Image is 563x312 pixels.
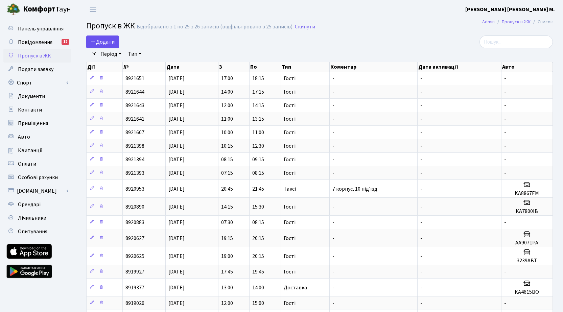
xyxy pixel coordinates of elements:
[18,147,43,154] span: Квитанції
[250,62,281,72] th: По
[125,253,144,260] span: 8920625
[125,203,144,211] span: 8920890
[501,62,553,72] th: Авто
[284,236,296,241] span: Гості
[504,142,506,150] span: -
[3,63,71,76] a: Подати заявку
[87,62,123,72] th: Дії
[91,38,115,46] span: Додати
[504,169,506,177] span: -
[125,88,144,96] span: 8921644
[125,156,144,163] span: 8921394
[221,156,233,163] span: 08:15
[125,48,144,60] a: Тип
[284,186,296,192] span: Таксі
[332,142,334,150] span: -
[3,49,71,63] a: Пропуск в ЖК
[125,129,144,136] span: 8921607
[504,88,506,96] span: -
[3,90,71,103] a: Документи
[18,106,42,114] span: Контакти
[332,268,334,275] span: -
[504,258,550,264] h5: 3239АВТ
[420,75,422,82] span: -
[125,235,144,242] span: 8920627
[125,115,144,123] span: 8921641
[18,93,45,100] span: Документи
[125,75,144,82] span: 8921651
[125,268,144,275] span: 8919927
[168,253,185,260] span: [DATE]
[420,219,422,226] span: -
[332,235,334,242] span: -
[168,219,185,226] span: [DATE]
[125,284,144,291] span: 8919377
[3,76,71,90] a: Спорт
[221,203,233,211] span: 14:15
[85,4,101,15] button: Переключити навігацію
[252,156,264,163] span: 09:15
[504,289,550,295] h5: КА4615ВО
[3,22,71,35] a: Панель управління
[168,299,185,307] span: [DATE]
[472,15,563,29] nav: breadcrumb
[3,198,71,211] a: Орендарі
[221,115,233,123] span: 11:00
[332,129,334,136] span: -
[18,66,53,73] span: Подати заявку
[465,6,555,13] b: [PERSON_NAME] [PERSON_NAME] М.
[504,240,550,246] h5: AA9071PA
[23,4,55,15] b: Комфорт
[221,129,233,136] span: 10:00
[168,185,185,193] span: [DATE]
[252,115,264,123] span: 13:15
[295,24,315,30] a: Скинути
[482,18,495,25] a: Admin
[218,62,250,72] th: З
[221,169,233,177] span: 07:15
[252,284,264,291] span: 14:00
[221,75,233,82] span: 17:00
[504,208,550,215] h5: КА7800ІВ
[281,62,330,72] th: Тип
[221,88,233,96] span: 14:00
[221,235,233,242] span: 19:15
[123,62,166,72] th: №
[420,129,422,136] span: -
[3,130,71,144] a: Авто
[125,102,144,109] span: 8921643
[284,103,296,108] span: Гості
[504,299,506,307] span: -
[418,62,501,72] th: Дата активації
[168,115,185,123] span: [DATE]
[531,18,553,26] li: Список
[420,203,422,211] span: -
[504,219,506,226] span: -
[252,299,264,307] span: 15:00
[18,174,58,181] span: Особові рахунки
[332,203,334,211] span: -
[252,75,264,82] span: 18:15
[284,269,296,274] span: Гості
[221,219,233,226] span: 07:30
[86,35,119,48] a: Додати
[332,102,334,109] span: -
[332,299,334,307] span: -
[479,35,553,48] input: Пошук...
[7,3,20,16] img: logo.png
[221,268,233,275] span: 17:45
[3,171,71,184] a: Особові рахунки
[3,157,71,171] a: Оплати
[221,253,233,260] span: 19:00
[168,235,185,242] span: [DATE]
[332,115,334,123] span: -
[284,254,296,259] span: Гості
[3,211,71,225] a: Лічильники
[125,169,144,177] span: 8921393
[420,185,422,193] span: -
[504,102,506,109] span: -
[420,156,422,163] span: -
[504,75,506,82] span: -
[98,48,124,60] a: Період
[252,203,264,211] span: 15:30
